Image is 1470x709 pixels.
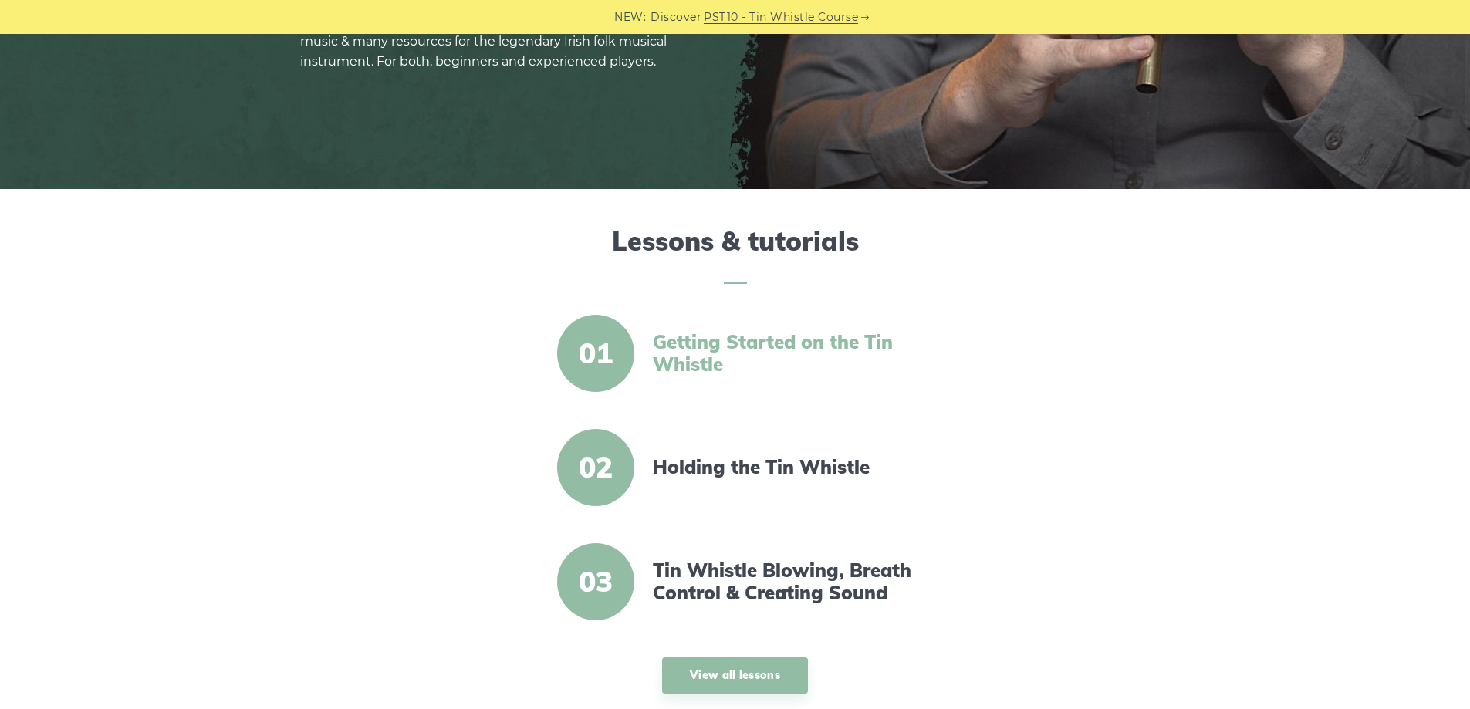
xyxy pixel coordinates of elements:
[300,226,1171,284] h2: Lessons & tutorials
[614,8,646,26] span: NEW:
[653,456,918,478] a: Holding the Tin Whistle
[557,543,634,620] span: 03
[557,429,634,506] span: 02
[300,12,717,72] p: Easy-to-follow & free Irish tin whistle (penny whistle) lessons, tabs, music & many resources for...
[704,8,858,26] a: PST10 - Tin Whistle Course
[662,657,808,694] a: View all lessons
[651,8,701,26] span: Discover
[653,559,918,604] a: Tin Whistle Blowing, Breath Control & Creating Sound
[557,315,634,392] span: 01
[653,331,918,376] a: Getting Started on the Tin Whistle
